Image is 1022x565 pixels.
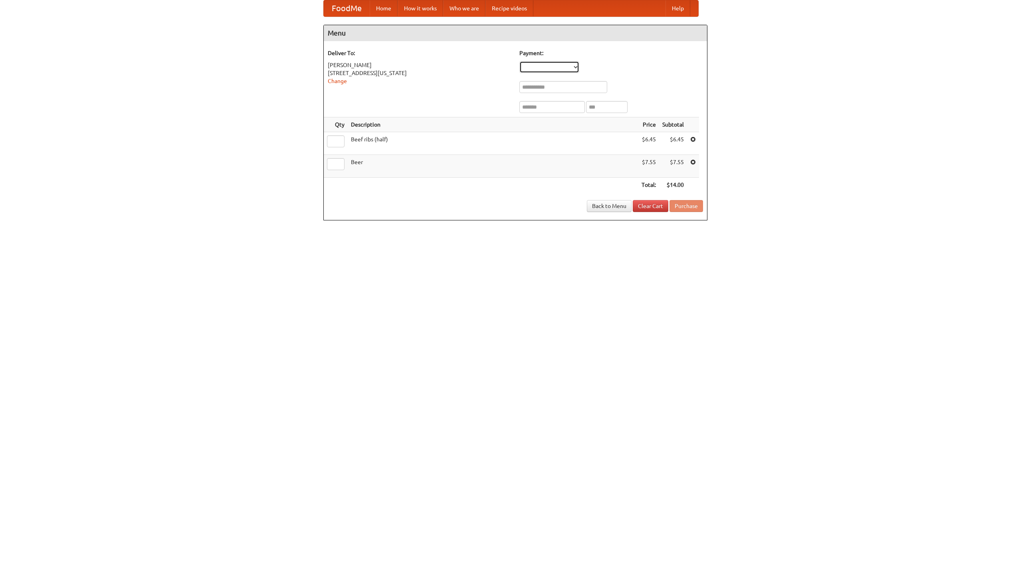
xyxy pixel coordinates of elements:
[328,49,511,57] h5: Deliver To:
[328,61,511,69] div: [PERSON_NAME]
[638,117,659,132] th: Price
[443,0,485,16] a: Who we are
[638,178,659,192] th: Total:
[485,0,533,16] a: Recipe videos
[324,0,370,16] a: FoodMe
[519,49,703,57] h5: Payment:
[348,132,638,155] td: Beef ribs (half)
[328,78,347,84] a: Change
[398,0,443,16] a: How it works
[587,200,632,212] a: Back to Menu
[324,25,707,41] h4: Menu
[638,155,659,178] td: $7.55
[370,0,398,16] a: Home
[328,69,511,77] div: [STREET_ADDRESS][US_STATE]
[638,132,659,155] td: $6.45
[659,155,687,178] td: $7.55
[665,0,690,16] a: Help
[348,117,638,132] th: Description
[659,178,687,192] th: $14.00
[659,117,687,132] th: Subtotal
[669,200,703,212] button: Purchase
[324,117,348,132] th: Qty
[633,200,668,212] a: Clear Cart
[348,155,638,178] td: Beer
[659,132,687,155] td: $6.45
